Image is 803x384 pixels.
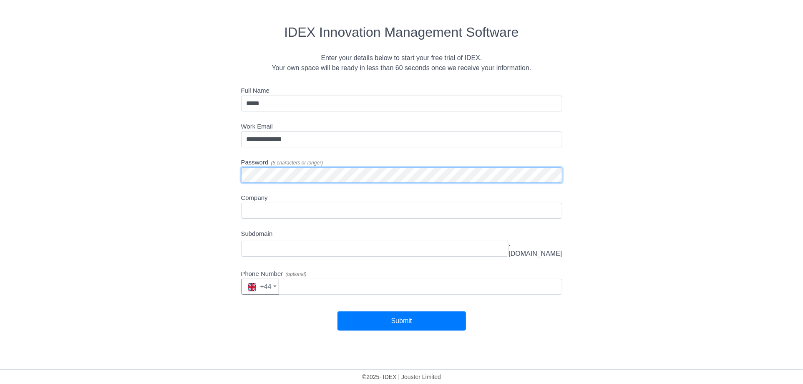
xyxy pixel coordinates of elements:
h2: IDEX Innovation Management Software [40,24,763,40]
span: .[DOMAIN_NAME] [508,239,562,259]
label: Full Name [241,86,269,96]
span: ( 8 characters or longer ) [271,160,323,166]
div: Enter your details below to start your free trial of IDEX. [40,53,763,63]
button: Submit [337,311,466,331]
label: Subdomain [241,229,273,239]
label: Phone Number [241,269,307,279]
button: +44 [241,279,279,295]
div: Your own space will be ready in less than 60 seconds once we receive your information. [40,63,763,73]
img: gb.5db9fea0.svg [248,283,256,291]
label: Company [241,193,268,203]
label: Password [241,158,323,167]
span: ( optional ) [286,271,307,277]
label: Work Email [241,122,273,131]
span: +44 [248,283,272,290]
div: © 2025 - IDEX | Jouster Limited [6,373,797,384]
